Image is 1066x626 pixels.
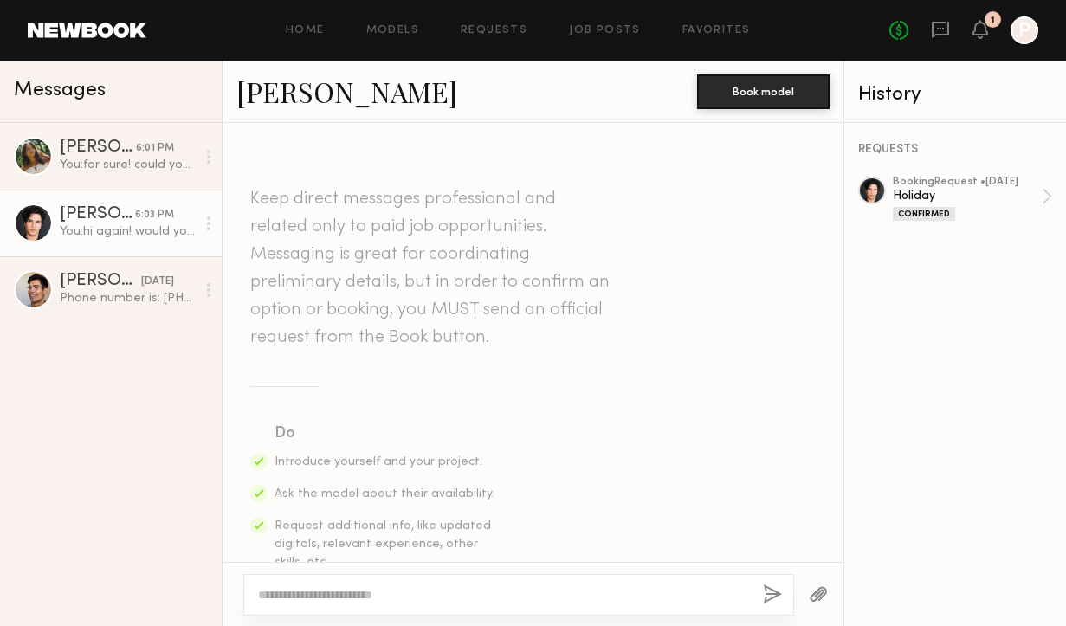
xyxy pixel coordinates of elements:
[60,206,135,223] div: [PERSON_NAME]
[697,74,830,109] button: Book model
[60,273,141,290] div: [PERSON_NAME]
[893,177,1042,188] div: booking Request • [DATE]
[136,140,174,157] div: 6:01 PM
[60,157,196,173] div: You: for sure! could you please bring: Fancy heel or kitten heel Seamless bra and undie Strapless...
[697,83,830,98] a: Book model
[236,73,457,110] a: [PERSON_NAME]
[461,25,527,36] a: Requests
[141,274,174,290] div: [DATE]
[250,185,614,352] header: Keep direct messages professional and related only to paid job opportunities. Messaging is great ...
[893,207,955,221] div: Confirmed
[275,520,491,568] span: Request additional info, like updated digitals, relevant experience, other skills, etc.
[60,290,196,307] div: Phone number is: [PHONE_NUMBER]
[275,488,494,500] span: Ask the model about their availability.
[682,25,751,36] a: Favorites
[14,81,106,100] span: Messages
[858,144,1052,156] div: REQUESTS
[893,177,1052,221] a: bookingRequest •[DATE]HolidayConfirmed
[60,139,136,157] div: [PERSON_NAME]
[60,223,196,240] div: You: hi again! would you have time to get a manicure [DATE]? you can save the receipt and [PERSON...
[1011,16,1038,44] a: P
[366,25,419,36] a: Models
[858,85,1052,105] div: History
[275,422,496,446] div: Do
[991,16,995,25] div: 1
[286,25,325,36] a: Home
[893,188,1042,204] div: Holiday
[569,25,641,36] a: Job Posts
[135,207,174,223] div: 6:03 PM
[275,456,482,468] span: Introduce yourself and your project.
